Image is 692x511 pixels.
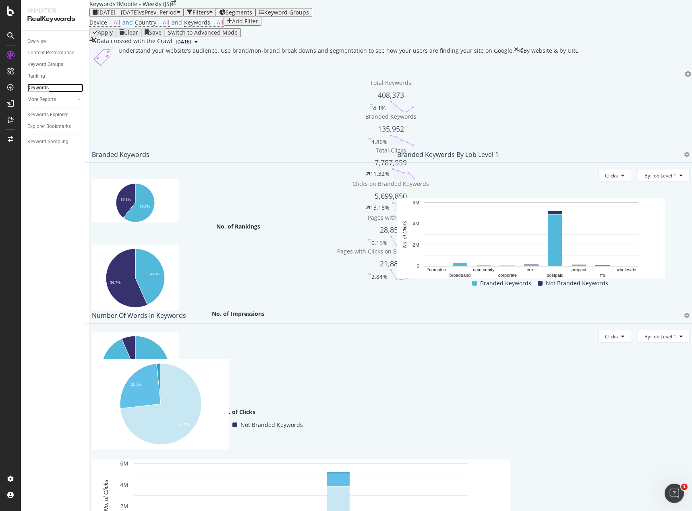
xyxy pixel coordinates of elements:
div: Analytics [27,6,83,14]
text: 4M [120,482,128,488]
span: Clicks [605,172,618,179]
text: broadband [450,273,471,278]
svg: A chart. [397,198,665,278]
button: Switch to Advanced Mode [165,28,241,37]
text: #nomatch [427,267,446,272]
span: 408,373 [378,90,404,100]
span: Clicks [605,333,618,340]
span: All [217,19,224,26]
a: Content Performance [27,49,83,57]
div: RealKeywords [27,14,83,24]
div: Explorer Bookmarks [27,122,71,131]
div: Keyword Groups [264,9,309,16]
text: tfb [600,273,605,278]
button: [DATE] [172,37,201,47]
span: All [163,19,170,26]
span: = [158,19,161,26]
div: legacy label [518,47,578,55]
span: All [114,19,120,26]
span: Total Keywords [370,79,411,87]
div: Branded Keywords By lob Level 1 [397,150,499,159]
a: Keywords Explorer [27,111,83,119]
button: Apply [89,28,116,37]
button: [DATE] - [DATE]vsPrev. Period [89,8,184,17]
div: More Reports [27,95,56,104]
span: By website & by URL [523,47,578,54]
div: 4.1% [373,104,386,112]
span: By: lob Level 1 [644,172,676,179]
span: Branded Keywords [365,113,416,120]
div: Keyword Sampling [27,138,68,146]
div: Data crossed with the Crawl [97,37,172,47]
span: Not Branded Keywords [546,278,608,288]
img: Xn5yXbTLC6GvtKIoinKAiP4Hm0QJ922KvQwAAAAASUVORK5CYII= [89,47,118,66]
button: Clicks [598,330,631,343]
span: Keywords [184,19,210,26]
text: 25.1% [131,382,142,387]
a: Keyword Groups [27,60,83,69]
span: = [109,19,112,26]
span: [DATE] - [DATE] [97,8,139,16]
a: Explorer Bookmarks [27,122,83,131]
button: Save [141,28,165,37]
button: Clear [116,28,141,37]
div: Add Filter [232,18,258,25]
span: Segments [226,8,252,16]
div: Keywords Explorer [27,111,68,119]
text: 60.7% [140,204,150,208]
a: Overview [27,37,83,45]
svg: A chart. [92,245,179,310]
div: Save [149,29,162,36]
a: Keywords [27,84,83,92]
text: 0 [416,264,419,269]
div: Branded Keywords [92,150,149,159]
div: Ranking [27,72,45,80]
text: 6M [120,461,128,467]
div: Understand your website's audience. Use brand/non-brand break downs and segmentation to see how y... [118,47,514,66]
span: By: lob Level 1 [644,333,676,340]
text: 73.2% [178,422,189,427]
text: community [473,267,495,272]
span: vs Prev. Period [139,8,177,16]
span: 135,952 [378,124,404,134]
img: Equal [368,138,371,140]
div: Number Of Words In Keywords [92,311,186,319]
div: Keyword Groups [27,60,63,69]
text: postpaid [547,273,564,278]
div: No. of Rankings [92,223,384,231]
text: wholesale [616,267,636,272]
svg: A chart. [92,359,229,449]
span: 1 [681,484,688,490]
text: 56.7% [110,280,121,284]
span: Country [135,19,156,26]
text: 43.3% [150,272,160,276]
div: 4.86% [371,138,387,146]
div: Keywords [27,84,49,92]
span: 2025 Aug. 15th [176,38,191,45]
button: Keyword Groups [255,8,312,17]
span: Device [89,19,107,26]
iframe: Intercom live chat [665,484,684,503]
div: Switch to Advanced Mode [168,29,238,36]
button: Filters [184,8,216,17]
text: 4M [412,221,419,227]
text: 2M [412,242,419,248]
span: and [172,19,182,26]
div: Overview [27,37,47,45]
div: Clear [124,29,138,36]
div: Content Performance [27,49,74,57]
text: corporate [498,273,517,278]
span: = [212,19,215,26]
text: No. of Clicks [402,221,408,248]
button: Add Filter [224,17,261,26]
div: Apply [97,29,113,36]
text: 39.3% [120,198,131,202]
button: Segments [216,8,255,17]
button: By: lob Level 1 [638,169,690,182]
button: By: lob Level 1 [638,330,690,343]
svg: A chart. [92,179,179,223]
